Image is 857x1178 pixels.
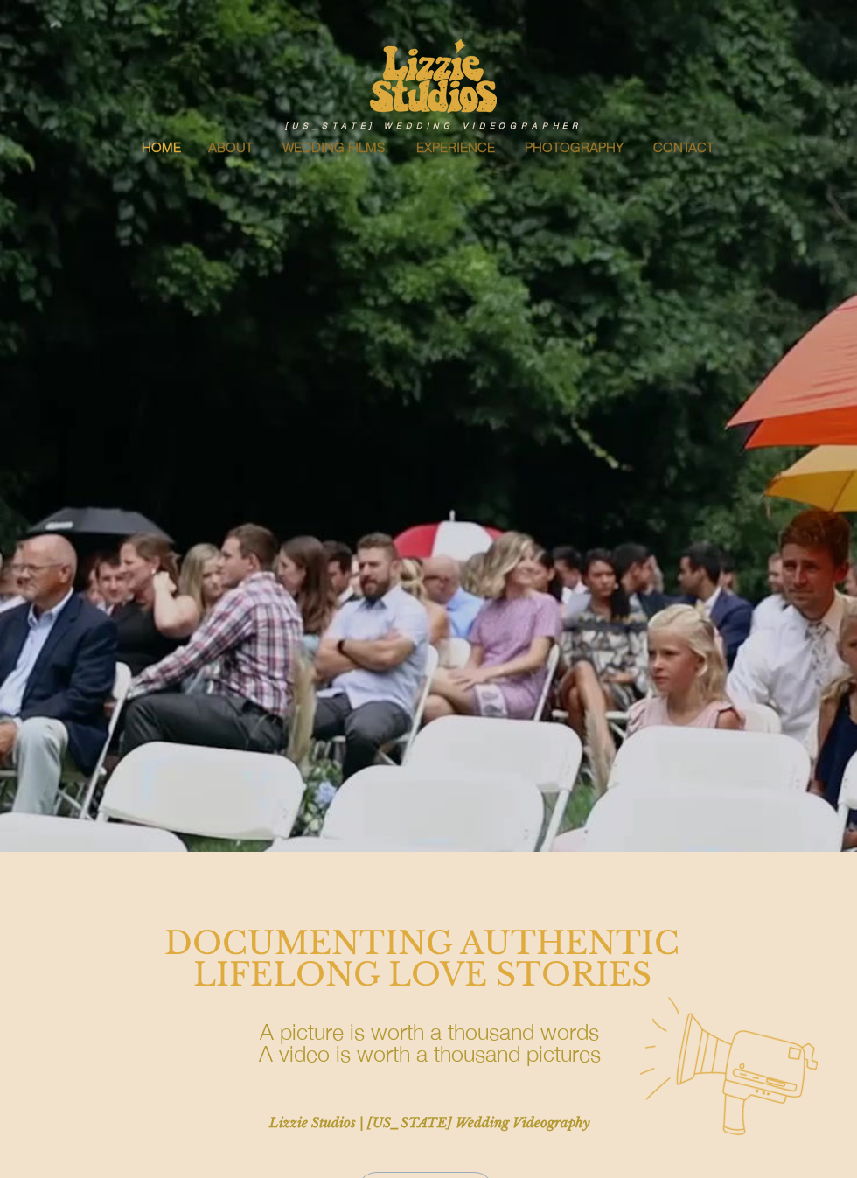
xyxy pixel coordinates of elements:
[128,129,194,166] a: HOME
[562,117,582,132] span: ER
[269,1114,590,1131] span: Lizzie Studios | [US_STATE] Wedding Videography
[638,129,728,166] a: CONTACT
[644,129,722,166] p: CONTACT
[510,129,638,166] a: PHOTOGRAPHY
[370,39,497,113] img: old logo yellow.png
[274,129,394,166] p: WEDDING FILMS
[259,1009,601,1072] span: A picture is worth a thousand words A video is worth a thousand pictures
[267,129,401,166] a: WEDDING FILMS
[164,924,679,994] span: DOCUMENTING AUTHENTIC LIFELONG LOVE STORIES
[408,129,504,166] p: EXPERIENCE
[194,129,267,166] a: ABOUT
[401,129,510,166] a: EXPERIENCE
[516,129,632,166] p: PHOTOGRAPHY
[199,129,261,166] p: ABOUT
[133,129,190,166] p: HOME
[285,117,563,132] span: [US_STATE] WEDDING VIDEOGRAPH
